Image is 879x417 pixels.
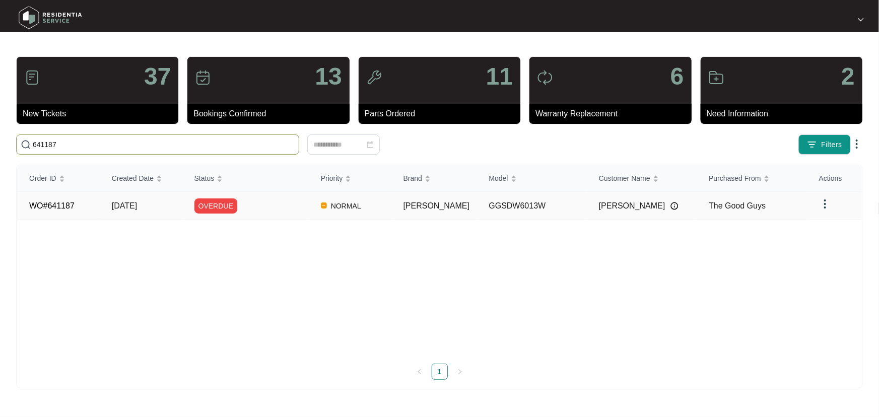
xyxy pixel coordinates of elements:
img: dropdown arrow [819,198,831,210]
p: Parts Ordered [365,108,520,120]
span: right [457,369,463,375]
li: 1 [432,364,448,380]
th: Actions [807,165,862,192]
span: [PERSON_NAME] [599,200,665,212]
th: Model [477,165,587,192]
img: dropdown arrow [851,138,863,150]
p: 37 [144,64,171,89]
span: Model [489,173,508,184]
td: GGSDW6013W [477,192,587,220]
p: 6 [670,64,684,89]
img: icon [24,69,40,86]
img: icon [537,69,553,86]
a: 1 [432,364,447,379]
span: Status [194,173,215,184]
p: Bookings Confirmed [193,108,349,120]
p: Warranty Replacement [535,108,691,120]
span: The Good Guys [709,201,766,210]
th: Created Date [100,165,182,192]
input: Search by Order Id, Assignee Name, Customer Name, Brand and Model [33,139,295,150]
button: filter iconFilters [798,134,851,155]
th: Brand [391,165,477,192]
span: Created Date [112,173,154,184]
li: Next Page [452,364,468,380]
img: dropdown arrow [858,17,864,22]
p: 11 [486,64,513,89]
button: right [452,364,468,380]
a: WO#641187 [29,201,75,210]
span: OVERDUE [194,198,237,214]
p: 2 [841,64,855,89]
span: Purchased From [709,173,761,184]
p: 13 [315,64,342,89]
img: residentia service logo [15,3,86,33]
th: Priority [309,165,391,192]
button: left [412,364,428,380]
span: Filters [821,140,842,150]
span: left [417,369,423,375]
span: [PERSON_NAME] [403,201,470,210]
img: Vercel Logo [321,202,327,208]
span: Brand [403,173,422,184]
p: New Tickets [23,108,178,120]
th: Customer Name [587,165,697,192]
span: Order ID [29,173,56,184]
img: Info icon [670,202,679,210]
img: filter icon [807,140,817,150]
img: icon [195,69,211,86]
span: Customer Name [599,173,650,184]
span: NORMAL [327,200,365,212]
th: Purchased From [697,165,806,192]
th: Status [182,165,309,192]
span: Priority [321,173,343,184]
img: search-icon [21,140,31,150]
img: icon [708,69,724,86]
p: Need Information [707,108,862,120]
span: [DATE] [112,201,137,210]
img: icon [366,69,382,86]
li: Previous Page [412,364,428,380]
th: Order ID [17,165,100,192]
